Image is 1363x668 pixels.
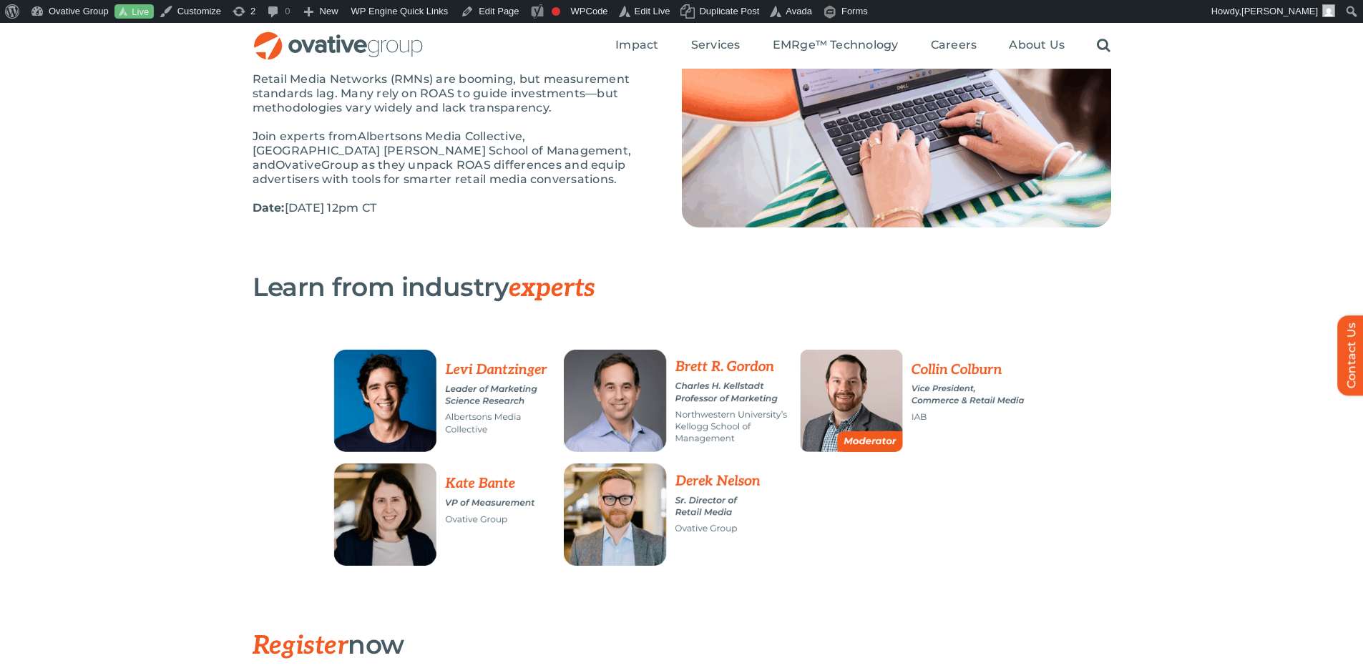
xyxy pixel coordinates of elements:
a: Search [1097,38,1110,54]
span: Albertsons Media Collective, [GEOGRAPHIC_DATA] [PERSON_NAME] School of Management, and [253,129,632,172]
span: Group as they unpack ROAS differences and equip advertisers with tools for smarter retail media c... [253,158,626,186]
a: Live [114,4,154,19]
div: Focus keyphrase not set [552,7,560,16]
p: Join experts from [253,129,646,187]
h3: Learn from industry [253,272,1040,303]
a: About Us [1009,38,1065,54]
a: OG_Full_horizontal_RGB [253,30,424,44]
a: Impact [615,38,658,54]
nav: Menu [615,23,1110,69]
span: About Us [1009,38,1065,52]
a: Careers [931,38,977,54]
span: Register [253,630,348,662]
span: EMRge™ Technology [773,38,899,52]
a: Services [691,38,741,54]
a: EMRge™ Technology [773,38,899,54]
span: Impact [615,38,658,52]
p: Retail Media Networks (RMNs) are booming, but measurement standards lag. Many rely on ROAS to gui... [253,72,646,115]
p: [DATE] 12pm CT [253,201,646,215]
h3: now [253,630,1040,660]
span: Careers [931,38,977,52]
span: experts [509,272,595,304]
span: Services [691,38,741,52]
strong: Date: [253,201,285,215]
span: [PERSON_NAME] [1241,6,1318,16]
img: RMN ROAS Webinar Speakers (5) [324,324,1040,587]
span: Ovative [275,158,321,172]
